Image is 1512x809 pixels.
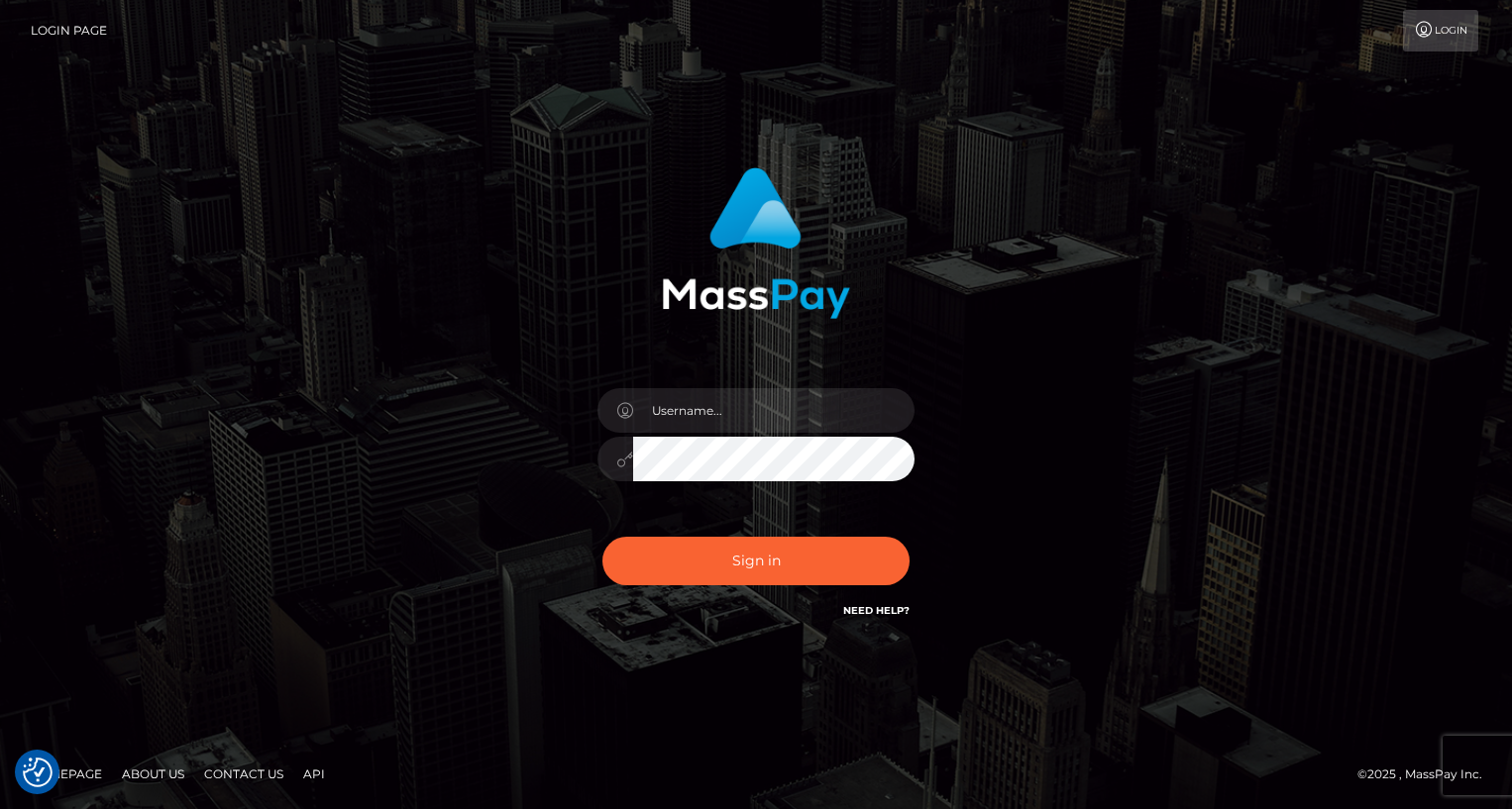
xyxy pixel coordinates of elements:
a: Contact Us [196,758,291,789]
a: Need Help? [843,604,910,617]
img: Revisit consent button [23,758,53,787]
button: Consent Preferences [23,758,53,787]
div: © 2025 , MassPay Inc. [1357,763,1497,785]
input: Username... [633,388,915,433]
button: Sign in [602,537,910,585]
a: Login Page [31,10,107,51]
a: Homepage [22,758,110,789]
a: About Us [114,758,192,789]
a: Login [1403,10,1478,51]
img: MassPay Login [662,167,850,319]
a: API [295,758,333,789]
